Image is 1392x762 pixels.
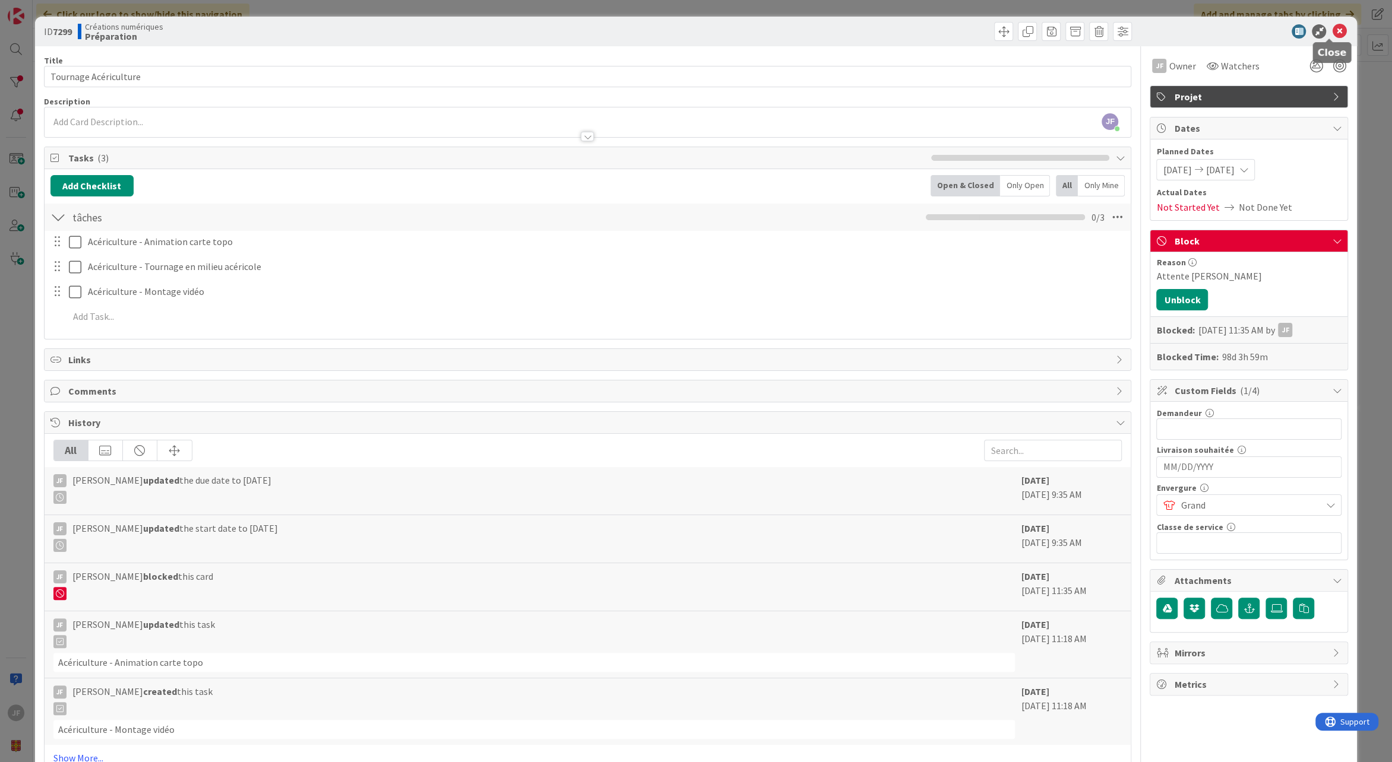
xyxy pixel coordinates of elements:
[1163,163,1191,177] span: [DATE]
[1156,200,1219,214] span: Not Started Yet
[1156,258,1185,266] span: Reason
[1156,145,1342,158] span: Planned Dates
[1021,684,1122,739] div: [DATE] 11:18 AM
[44,24,72,39] span: ID
[984,440,1122,461] input: Search...
[1156,323,1194,337] b: Blocked:
[1021,618,1049,630] b: [DATE]
[44,55,63,66] label: Title
[72,521,278,552] span: [PERSON_NAME] the start date to [DATE]
[143,570,178,582] b: blocked
[72,684,213,715] span: [PERSON_NAME] this task
[1156,484,1342,492] div: Envergure
[53,474,67,487] div: JF
[88,285,1122,299] p: Acériculture - Montage vidéo
[53,26,72,37] b: 7299
[44,66,1132,87] input: type card name here...
[1021,685,1049,697] b: [DATE]
[143,685,177,697] b: created
[53,570,67,583] div: JF
[1021,569,1122,605] div: [DATE] 11:35 AM
[88,235,1122,249] p: Acériculture - Animation carte topo
[1222,350,1267,364] div: 98d 3h 59m
[1163,457,1335,477] input: MM/DD/YYYY
[1278,323,1292,337] div: JF
[68,151,926,165] span: Tasks
[72,569,213,600] span: [PERSON_NAME] this card
[1021,522,1049,534] b: [DATE]
[53,720,1015,739] div: Acériculture - Montage vidéo
[53,522,67,535] div: JF
[85,22,163,31] span: Créations numériques
[1091,210,1104,224] span: 0 / 3
[1000,175,1050,196] div: Only Open
[1021,570,1049,582] b: [DATE]
[1021,474,1049,486] b: [DATE]
[1317,47,1346,58] h5: Close
[1238,200,1292,214] span: Not Done Yet
[50,175,134,196] button: Add Checklist
[54,440,88,461] div: All
[1078,175,1125,196] div: Only Mine
[68,384,1110,398] span: Comments
[143,474,179,486] b: updated
[1021,617,1122,672] div: [DATE] 11:18 AM
[1156,186,1342,199] span: Actual Dates
[85,31,163,41] b: Préparation
[1102,113,1118,130] span: JF
[1239,385,1259,396] span: ( 1/4 )
[25,2,54,16] span: Support
[1169,59,1195,73] span: Owner
[1156,289,1208,310] button: Unblock
[1156,269,1342,283] div: Attente [PERSON_NAME]
[1206,163,1234,177] span: [DATE]
[72,473,271,504] span: [PERSON_NAME] the due date to [DATE]
[1181,497,1315,513] span: Grand
[1056,175,1078,196] div: All
[68,207,336,228] input: Add Checklist...
[143,618,179,630] b: updated
[1174,121,1326,135] span: Dates
[53,653,1015,672] div: Acériculture - Animation carte topo
[53,685,67,698] div: JF
[97,152,109,164] span: ( 3 )
[1174,383,1326,398] span: Custom Fields
[1174,90,1326,104] span: Projet
[1156,446,1342,454] div: Livraison souhaitée
[143,522,179,534] b: updated
[1152,59,1166,73] div: JF
[68,353,1110,367] span: Links
[68,415,1110,430] span: History
[72,617,215,648] span: [PERSON_NAME] this task
[1156,408,1201,418] label: Demandeur
[1174,234,1326,248] span: Block
[1174,677,1326,691] span: Metrics
[88,260,1122,274] p: Acériculture - Tournage en milieu acéricole
[53,618,67,631] div: JF
[931,175,1000,196] div: Open & Closed
[1021,521,1122,557] div: [DATE] 9:35 AM
[1156,350,1218,364] b: Blocked Time:
[1174,646,1326,660] span: Mirrors
[1174,573,1326,588] span: Attachments
[1220,59,1259,73] span: Watchers
[1156,522,1223,532] label: Classe de service
[1198,323,1292,337] div: [DATE] 11:35 AM by
[44,96,90,107] span: Description
[1021,473,1122,509] div: [DATE] 9:35 AM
